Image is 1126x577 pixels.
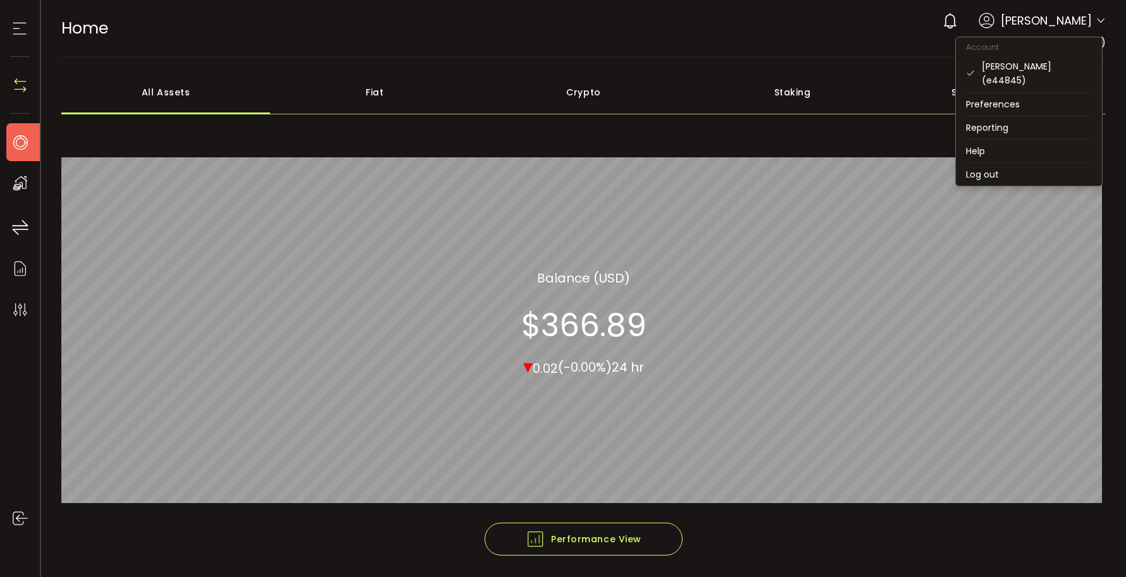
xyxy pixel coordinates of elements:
li: Help [956,140,1102,162]
div: Structured Products [897,70,1106,114]
section: $366.89 [521,306,647,344]
button: Performance View [485,523,683,556]
li: Log out [956,163,1102,186]
span: (-0.00%) [558,358,612,376]
span: 0.02 [533,359,558,377]
section: Balance (USD) [537,268,630,287]
div: [PERSON_NAME] (e44845) [982,59,1092,87]
div: Staking [688,70,897,114]
span: ▾ [523,352,533,379]
span: 24 hr [612,358,644,376]
div: Crypto [479,70,688,114]
span: [PERSON_NAME] [1001,12,1092,29]
img: N4P5cjLOiQAAAABJRU5ErkJggg== [11,76,30,95]
div: Fiat [270,70,479,114]
iframe: Chat Widget [975,440,1126,577]
div: All Assets [61,70,270,114]
li: Reporting [956,116,1102,139]
span: Performance View [526,530,641,549]
span: Home [61,17,108,39]
li: Preferences [956,93,1102,116]
span: [PERSON_NAME] (e44845) [970,35,1106,50]
span: Account [956,42,1009,52]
